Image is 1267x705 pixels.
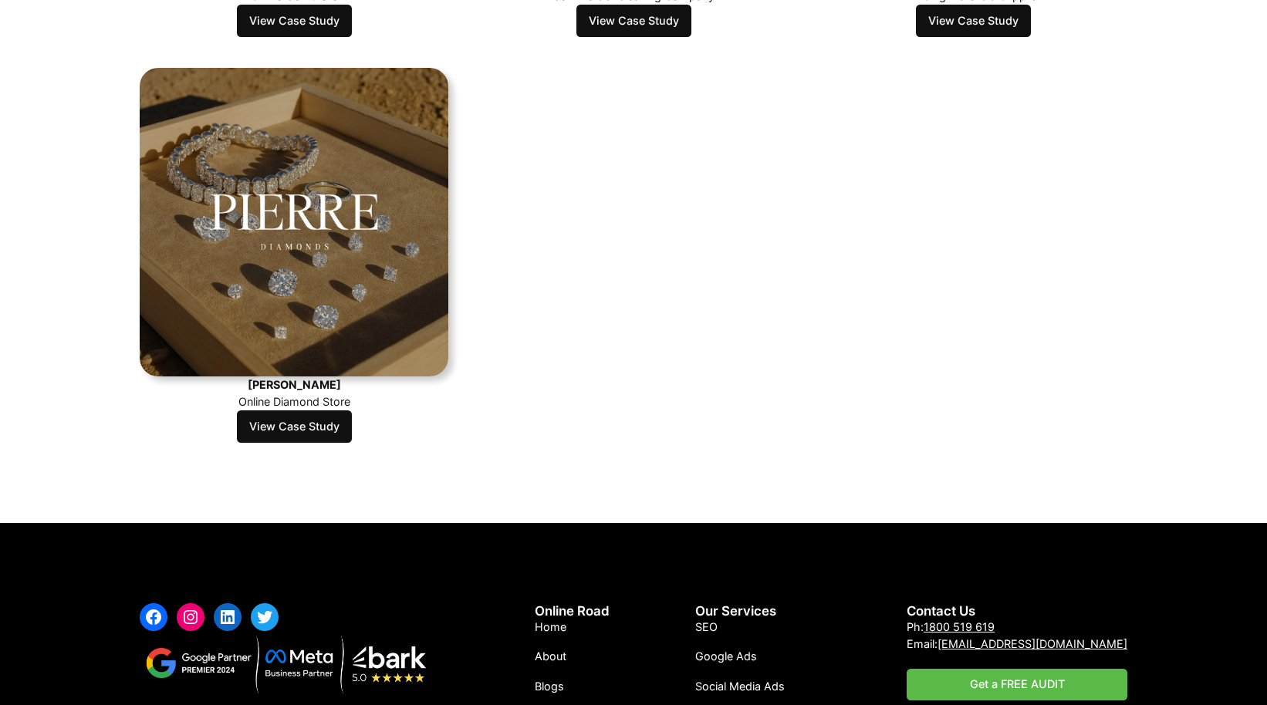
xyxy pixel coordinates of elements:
[924,620,995,633] a: 1800 519 619
[237,410,352,443] a: View Case Study
[576,5,691,37] a: View Case Study
[907,669,1127,701] a: Get a FREE AUDIT
[695,680,785,693] span: Social Media Ads
[535,619,566,636] a: Home
[695,619,718,636] a: SEO
[535,648,566,665] a: About
[695,649,757,663] span: Google Ads
[238,393,350,410] p: Online Diamond Store
[695,620,718,633] span: SEO
[535,603,610,619] h2: Online Road
[695,648,757,665] a: Google Ads
[938,637,1127,650] a: [EMAIL_ADDRESS][DOMAIN_NAME]
[907,603,1127,619] h2: Contact Us
[695,603,821,619] h2: Our Services
[916,5,1031,37] a: View Case Study
[248,378,341,391] strong: [PERSON_NAME]
[535,678,564,695] a: Blogs
[907,636,1127,653] p: Email:
[907,619,1127,636] p: Ph:
[237,5,352,37] a: View Case Study
[695,678,785,695] a: Social Media Ads
[535,680,564,693] span: Blogs
[535,649,566,663] span: About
